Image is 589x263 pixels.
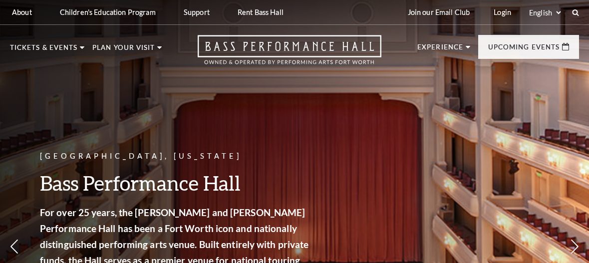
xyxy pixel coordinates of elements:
p: Children's Education Program [60,8,156,16]
p: [GEOGRAPHIC_DATA], [US_STATE] [40,150,314,163]
h3: Bass Performance Hall [40,170,314,196]
p: Tickets & Events [10,44,77,56]
p: Rent Bass Hall [238,8,284,16]
p: Upcoming Events [488,44,560,56]
p: Plan Your Visit [92,44,155,56]
select: Select: [527,8,563,17]
p: Support [184,8,210,16]
p: About [12,8,32,16]
p: Experience [417,44,463,56]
